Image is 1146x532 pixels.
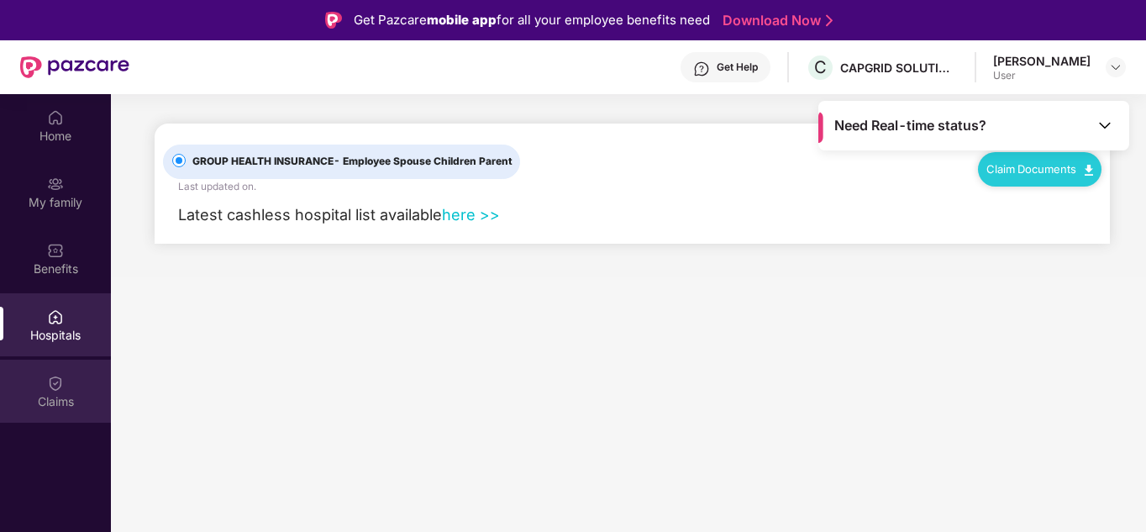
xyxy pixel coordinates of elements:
[47,176,64,192] img: svg+xml;base64,PHN2ZyB3aWR0aD0iMjAiIGhlaWdodD0iMjAiIHZpZXdCb3g9IjAgMCAyMCAyMCIgZmlsbD0ibm9uZSIgeG...
[1085,165,1093,176] img: svg+xml;base64,PHN2ZyB4bWxucz0iaHR0cDovL3d3dy53My5vcmcvMjAwMC9zdmciIHdpZHRoPSIxMC40IiBoZWlnaHQ9Ij...
[993,53,1091,69] div: [PERSON_NAME]
[834,117,986,134] span: Need Real-time status?
[986,162,1093,176] a: Claim Documents
[334,155,513,167] span: - Employee Spouse Children Parent
[826,12,833,29] img: Stroke
[442,205,500,224] a: here >>
[427,12,497,28] strong: mobile app
[186,154,519,170] span: GROUP HEALTH INSURANCE
[814,57,827,77] span: C
[178,205,442,224] span: Latest cashless hospital list available
[178,179,256,195] div: Last updated on .
[723,12,828,29] a: Download Now
[993,69,1091,82] div: User
[20,56,129,78] img: New Pazcare Logo
[47,242,64,259] img: svg+xml;base64,PHN2ZyBpZD0iQmVuZWZpdHMiIHhtbG5zPSJodHRwOi8vd3d3LnczLm9yZy8yMDAwL3N2ZyIgd2lkdGg9Ij...
[47,375,64,392] img: svg+xml;base64,PHN2ZyBpZD0iQ2xhaW0iIHhtbG5zPSJodHRwOi8vd3d3LnczLm9yZy8yMDAwL3N2ZyIgd2lkdGg9IjIwIi...
[325,12,342,29] img: Logo
[1096,117,1113,134] img: Toggle Icon
[717,61,758,74] div: Get Help
[693,61,710,77] img: svg+xml;base64,PHN2ZyBpZD0iSGVscC0zMngzMiIgeG1sbnM9Imh0dHA6Ly93d3cudzMub3JnLzIwMDAvc3ZnIiB3aWR0aD...
[1109,61,1122,74] img: svg+xml;base64,PHN2ZyBpZD0iRHJvcGRvd24tMzJ4MzIiIHhtbG5zPSJodHRwOi8vd3d3LnczLm9yZy8yMDAwL3N2ZyIgd2...
[354,10,710,30] div: Get Pazcare for all your employee benefits need
[47,109,64,126] img: svg+xml;base64,PHN2ZyBpZD0iSG9tZSIgeG1sbnM9Imh0dHA6Ly93d3cudzMub3JnLzIwMDAvc3ZnIiB3aWR0aD0iMjAiIG...
[840,60,958,76] div: CAPGRID SOLUTIONS PRIVATE LIMITED
[47,308,64,325] img: svg+xml;base64,PHN2ZyBpZD0iSG9zcGl0YWxzIiB4bWxucz0iaHR0cDovL3d3dy53My5vcmcvMjAwMC9zdmciIHdpZHRoPS...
